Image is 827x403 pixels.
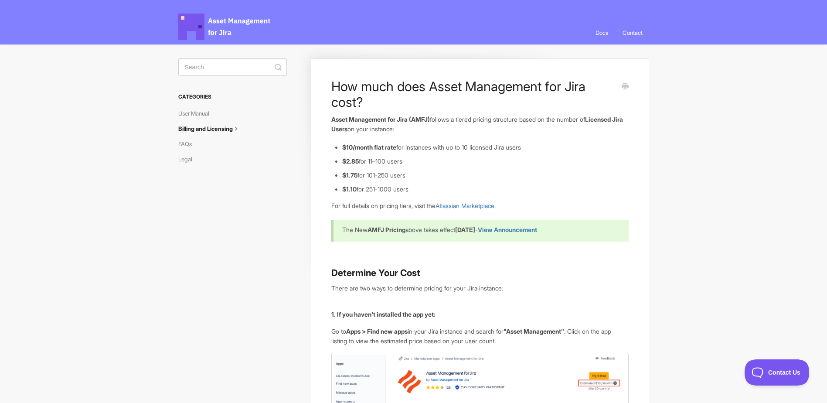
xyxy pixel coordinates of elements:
[342,184,628,194] li: for 251-1000 users
[178,137,198,151] a: FAQs
[331,327,628,345] p: Go to in your Jira instance and search for . Click on the app listing to view the estimated price...
[342,185,357,193] b: $1.10
[331,116,430,123] strong: Asset Management for Jira (AMFJ)
[622,82,629,92] a: Print this Article
[616,21,649,44] a: Contact
[178,58,287,76] input: Search
[455,226,475,233] b: [DATE]
[178,122,247,136] a: Billing and Licensing
[342,171,628,180] li: for 101-250 users
[331,267,628,279] h3: Determine Your Cost
[436,202,494,209] a: Atlassian Marketplace
[478,226,537,233] a: View Announcement
[342,171,357,179] strong: $1.75
[346,328,408,335] strong: Apps > Find new apps
[331,116,623,133] b: Licensed Jira Users
[342,157,359,165] strong: $2.85
[342,157,628,166] li: for 11–100 users
[178,106,216,120] a: User Manual
[331,115,628,133] p: follows a tiered pricing structure based on the number of on your instance:
[331,201,628,211] p: For full details on pricing tiers, visit the .
[745,359,810,386] iframe: Toggle Customer Support
[342,143,396,151] strong: $10/month flat rate
[331,79,615,110] h1: How much does Asset Management for Jira cost?
[589,21,615,44] a: Docs
[342,225,617,235] p: The New above takes effect -
[178,14,272,40] span: Asset Management for Jira Docs
[178,152,199,166] a: Legal
[178,89,287,105] h3: Categories
[342,143,628,152] li: for instances with up to 10 licensed Jira users
[331,311,436,318] strong: 1. If you haven't installed the app yet:
[368,226,405,233] b: AMFJ Pricing
[331,283,628,293] p: There are two ways to determine pricing for your Jira instance:
[504,328,564,335] strong: "Asset Management"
